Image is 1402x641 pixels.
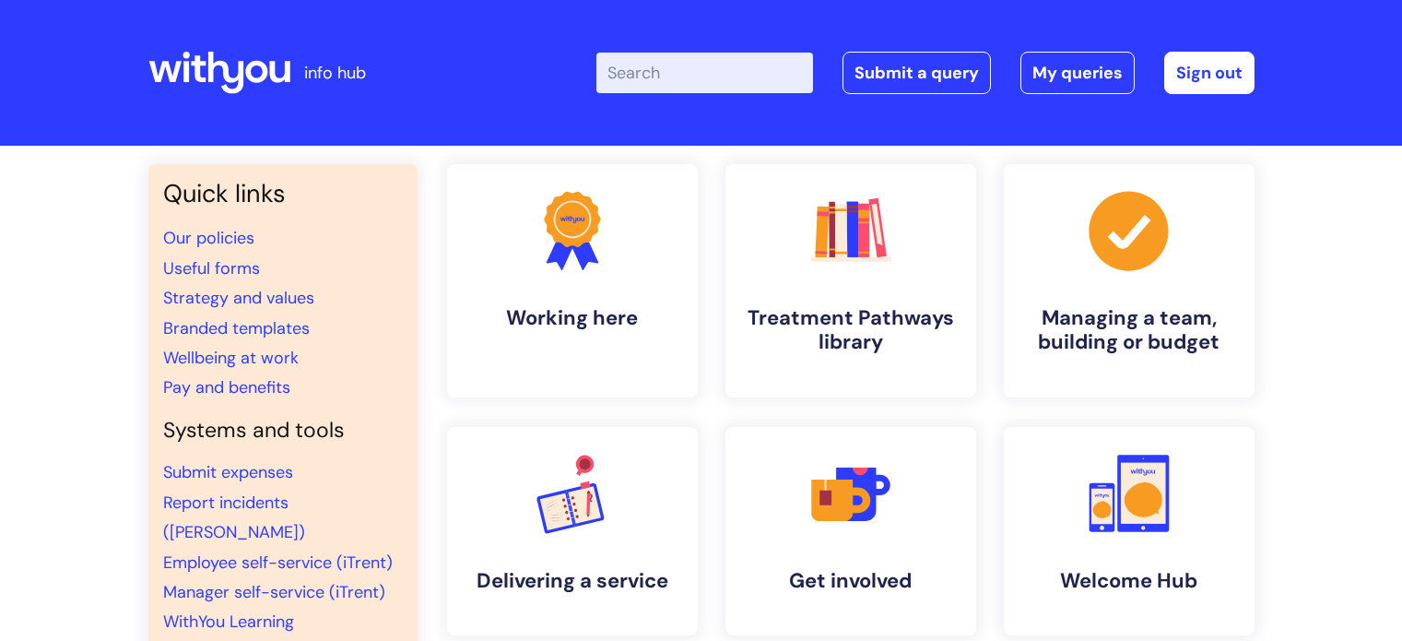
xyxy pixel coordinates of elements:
a: Submit expenses [163,461,293,483]
h4: Systems and tools [163,418,403,444]
a: My queries [1020,52,1135,94]
a: Submit a query [842,52,991,94]
a: Branded templates [163,317,310,339]
h4: Get involved [740,569,961,593]
h3: Quick links [163,179,403,208]
a: Wellbeing at work [163,347,299,369]
input: Search [596,53,813,93]
a: Our policies [163,227,254,249]
a: Welcome Hub [1004,427,1255,635]
a: WithYou Learning [163,611,294,633]
h4: Managing a team, building or budget [1019,306,1240,355]
a: Manager self-service (iTrent) [163,581,385,603]
a: Useful forms [163,257,260,279]
a: Delivering a service [447,427,698,635]
a: Get involved [725,427,976,635]
a: Sign out [1164,52,1255,94]
a: Managing a team, building or budget [1004,164,1255,398]
div: | - [596,52,1255,94]
a: Report incidents ([PERSON_NAME]) [163,492,305,543]
a: Employee self-service (iTrent) [163,552,393,574]
h4: Welcome Hub [1019,569,1240,593]
h4: Working here [462,306,683,330]
h4: Delivering a service [462,569,683,593]
a: Strategy and values [163,287,314,309]
a: Working here [447,164,698,398]
a: Treatment Pathways library [725,164,976,398]
h4: Treatment Pathways library [740,306,961,355]
p: info hub [304,58,366,88]
a: Pay and benefits [163,376,290,398]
